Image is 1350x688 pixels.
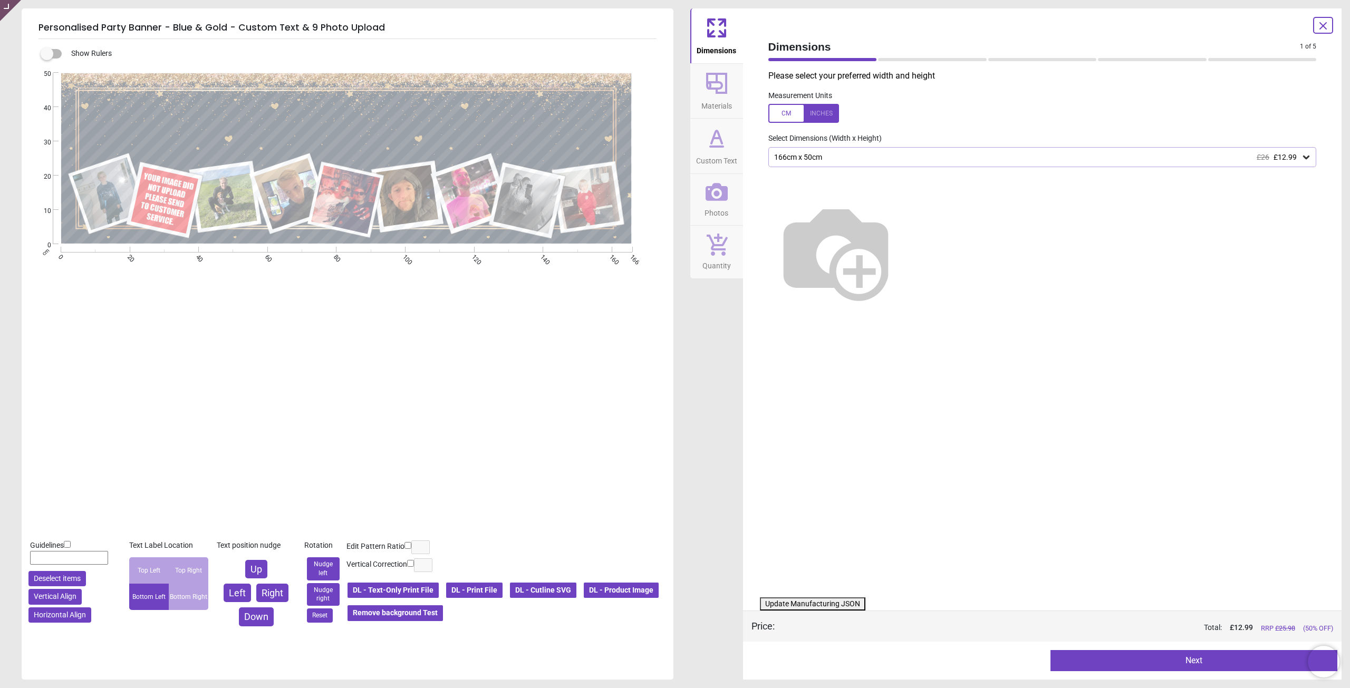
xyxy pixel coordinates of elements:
div: Price : [751,619,775,633]
p: Please select your preferred width and height [768,70,1325,82]
button: Dimensions [690,8,743,63]
button: Materials [690,64,743,119]
span: £ 25.98 [1275,624,1295,632]
button: Next [1050,650,1337,671]
div: Total: [790,623,1334,633]
button: DL - Text-Only Print File [346,582,440,599]
button: DL - Cutline SVG [509,582,577,599]
button: Deselect items [28,571,86,587]
button: Update Manufacturing JSON [760,597,865,611]
div: Rotation [304,540,342,551]
span: Dimensions [768,39,1300,54]
div: Show Rulers [47,47,673,60]
img: Helper for size comparison [768,184,903,319]
button: DL - Product Image [583,582,660,599]
label: Measurement Units [768,91,832,101]
label: Select Dimensions (Width x Height) [760,133,882,144]
span: £ [1230,623,1253,633]
div: Text Label Location [129,540,208,551]
button: Horizontal Align [28,607,91,623]
span: (50% OFF) [1303,624,1333,633]
label: Vertical Correction [346,559,407,570]
h5: Personalised Party Banner - Blue & Gold - Custom Text & 9 Photo Upload [38,17,657,39]
button: Up [245,560,267,578]
div: Top Left [129,557,169,584]
span: Custom Text [696,151,737,167]
span: Dimensions [697,41,736,56]
iframe: Brevo live chat [1308,646,1339,677]
button: Nudge left [307,557,340,580]
span: £12.99 [1274,153,1297,161]
span: Materials [701,96,732,112]
button: Vertical Align [28,589,82,605]
button: Left [224,584,251,602]
div: Top Right [169,557,208,584]
button: DL - Print File [445,582,504,599]
button: Right [256,584,288,602]
button: Photos [690,174,743,226]
span: Photos [705,203,728,219]
span: 50 [31,70,51,79]
button: Nudge right [307,583,340,606]
div: Bottom Left [129,584,169,610]
div: Bottom Right [169,584,208,610]
span: 1 of 5 [1300,42,1316,51]
span: £26 [1257,153,1269,161]
button: Quantity [690,226,743,278]
div: Text position nudge [217,540,296,551]
div: 166cm x 50cm [773,153,1301,162]
span: RRP [1261,624,1295,633]
label: Edit Pattern Ratio [346,541,404,552]
button: Custom Text [690,119,743,173]
button: Down [239,607,274,626]
span: Guidelines [30,541,64,549]
span: Quantity [702,256,731,272]
button: Remove background Test [346,604,444,622]
span: 12.99 [1234,623,1253,632]
button: Reset [307,608,333,623]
